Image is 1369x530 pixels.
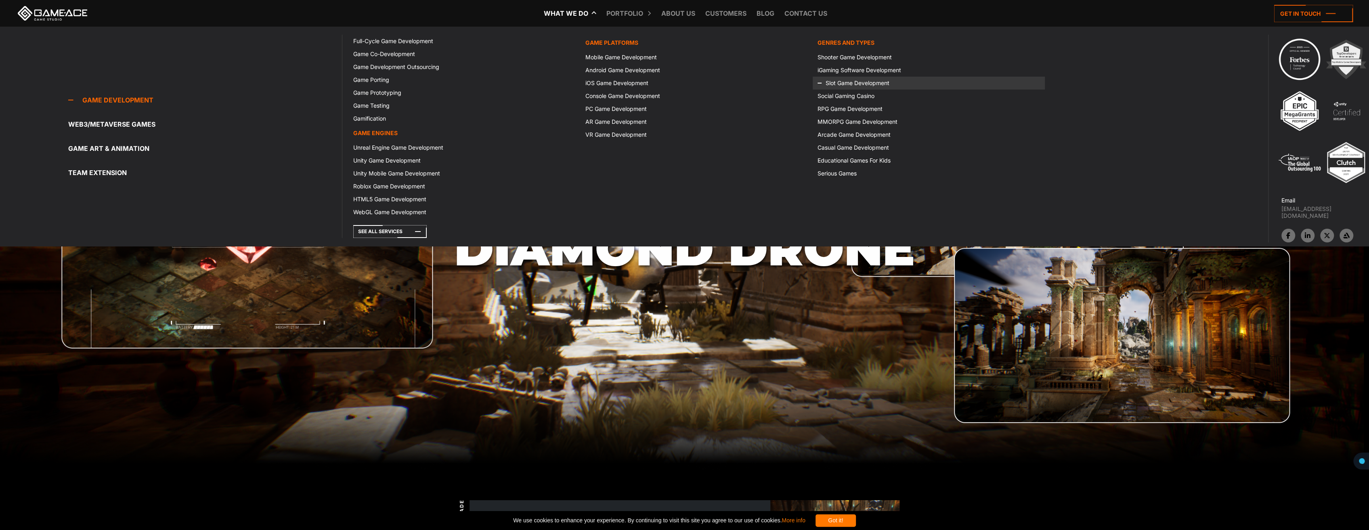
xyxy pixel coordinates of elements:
a: Game Art & Animation [68,140,342,156]
a: Get in touch [1274,5,1353,22]
a: Mobile Game Development [581,51,813,64]
img: 5 [1277,140,1322,185]
a: Casual Game Development [813,141,1045,154]
a: RPG Game Development [813,102,1045,115]
a: Game Engines [348,125,581,141]
a: Social Gaming Casino [813,90,1045,102]
a: [EMAIL_ADDRESS][DOMAIN_NAME] [1281,205,1369,219]
a: iOS Game Development [581,77,813,90]
a: VR Game Development [581,128,813,141]
a: Slot Game Development [813,77,1045,90]
strong: Email [1281,197,1295,204]
img: 3 [1277,89,1322,133]
img: 2 [1324,37,1368,81]
span: We use cookies to enhance your experience. By continuing to visit this site you agree to our use ... [513,514,805,527]
a: Shooter Game Development [813,51,1045,64]
img: Top ar vr development company gaming 2025 game ace [1324,140,1368,185]
a: Console Game Development [581,90,813,102]
a: Game platforms [581,35,813,51]
a: Serious Games [813,167,1045,180]
a: Educational Games For Kids [813,154,1045,167]
a: Game Co-Development [348,48,581,61]
a: Game Porting [348,73,581,86]
a: Full-Cycle Game Development [348,35,581,48]
a: Game Development Outsourcing [348,61,581,73]
a: Game Testing [348,99,581,112]
a: AR Game Development [581,115,813,128]
a: Genres and Types [813,35,1045,51]
a: See All Services [353,225,427,238]
a: Game development [68,92,342,108]
a: Web3/Metaverse Games [68,116,342,132]
a: Roblox Game Development [348,180,581,193]
a: PC Game Development [581,102,813,115]
img: 4 [1324,89,1369,133]
h1: Diamond Drone [454,222,915,275]
div: Got it! [816,514,856,527]
a: Android Game Development [581,64,813,77]
a: Team Extension [68,165,342,181]
img: Technology council badge program ace 2025 game ace [1277,37,1322,81]
a: Unity Mobile Game Development [348,167,581,180]
a: iGaming Software Development [813,64,1045,77]
a: Unity Game Development [348,154,581,167]
a: MMORPG Game Development [813,115,1045,128]
a: WebGL Game Development [348,206,581,219]
a: Unreal Engine Game Development [348,141,581,154]
a: More info [782,517,805,524]
a: HTML5 Game Development [348,193,581,206]
a: Gamification [348,112,581,125]
a: Game Prototyping [348,86,581,99]
a: Arcade Game Development [813,128,1045,141]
